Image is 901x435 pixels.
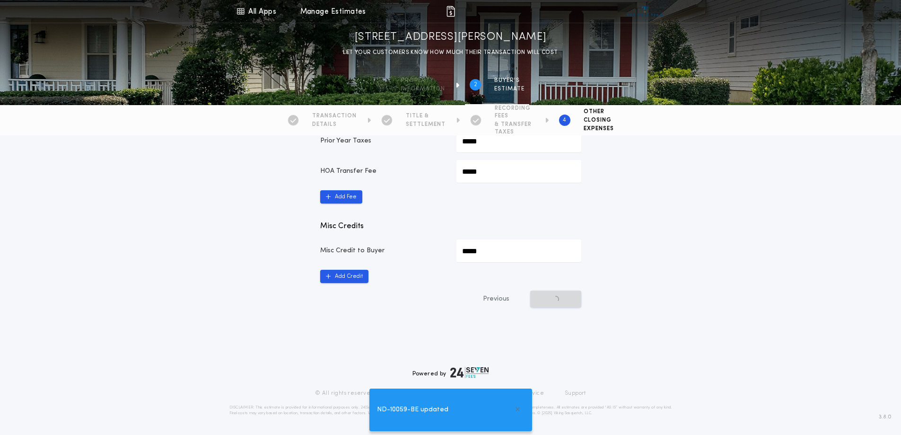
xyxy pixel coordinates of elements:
[320,221,581,232] p: Misc Credits
[445,6,456,17] img: img
[495,105,534,120] span: RECORDING FEES
[312,112,357,120] span: TRANSACTION
[494,77,525,84] span: BUYER'S
[495,121,534,136] span: & TRANSFER TAXES
[320,246,445,256] p: Misc Credit to Buyer
[584,116,614,124] span: CLOSING
[320,167,445,176] p: HOA Transfer Fee
[584,108,614,115] span: OTHER
[406,121,446,128] span: SETTLEMENT
[584,125,614,133] span: EXPENSES
[320,270,368,283] button: Add Credit
[401,77,445,84] span: Property
[355,30,547,45] h1: [STREET_ADDRESS][PERSON_NAME]
[563,116,566,124] h2: 4
[320,190,362,204] button: Add Fee
[377,405,448,415] span: ND-10059-BE updated
[464,291,528,308] button: Previous
[450,367,489,378] img: logo
[406,112,446,120] span: TITLE &
[320,136,445,146] p: Prior Year Taxes
[474,81,477,89] h2: 2
[627,7,663,16] img: vs-icon
[412,367,489,378] div: Powered by
[312,121,357,128] span: DETAILS
[401,85,445,93] span: information
[343,48,558,57] p: LET YOUR CUSTOMERS KNOW HOW MUCH THEIR TRANSACTION WILL COST
[494,85,525,93] span: ESTIMATE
